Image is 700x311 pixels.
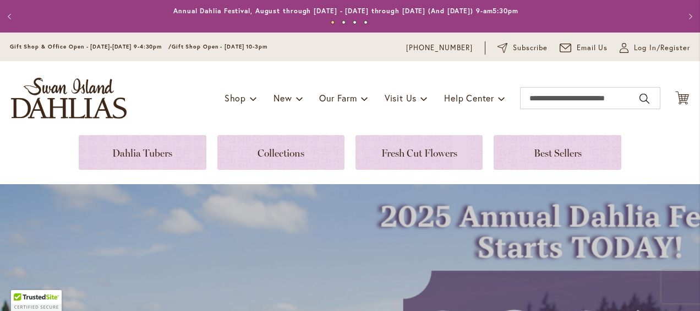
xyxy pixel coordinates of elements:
[331,20,335,24] button: 1 of 4
[173,7,518,15] a: Annual Dahlia Festival, August through [DATE] - [DATE] through [DATE] (And [DATE]) 9-am5:30pm
[513,42,548,53] span: Subscribe
[319,92,357,104] span: Our Farm
[11,78,127,119] a: store logo
[577,42,608,53] span: Email Us
[225,92,246,104] span: Shop
[172,43,267,50] span: Gift Shop Open - [DATE] 10-3pm
[444,92,494,104] span: Help Center
[353,20,357,24] button: 3 of 4
[385,92,417,104] span: Visit Us
[342,20,346,24] button: 2 of 4
[634,42,690,53] span: Log In/Register
[497,42,548,53] a: Subscribe
[10,43,172,50] span: Gift Shop & Office Open - [DATE]-[DATE] 9-4:30pm /
[406,42,473,53] a: [PHONE_NUMBER]
[620,42,690,53] a: Log In/Register
[364,20,368,24] button: 4 of 4
[560,42,608,53] a: Email Us
[11,290,62,311] div: TrustedSite Certified
[678,6,700,28] button: Next
[274,92,292,104] span: New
